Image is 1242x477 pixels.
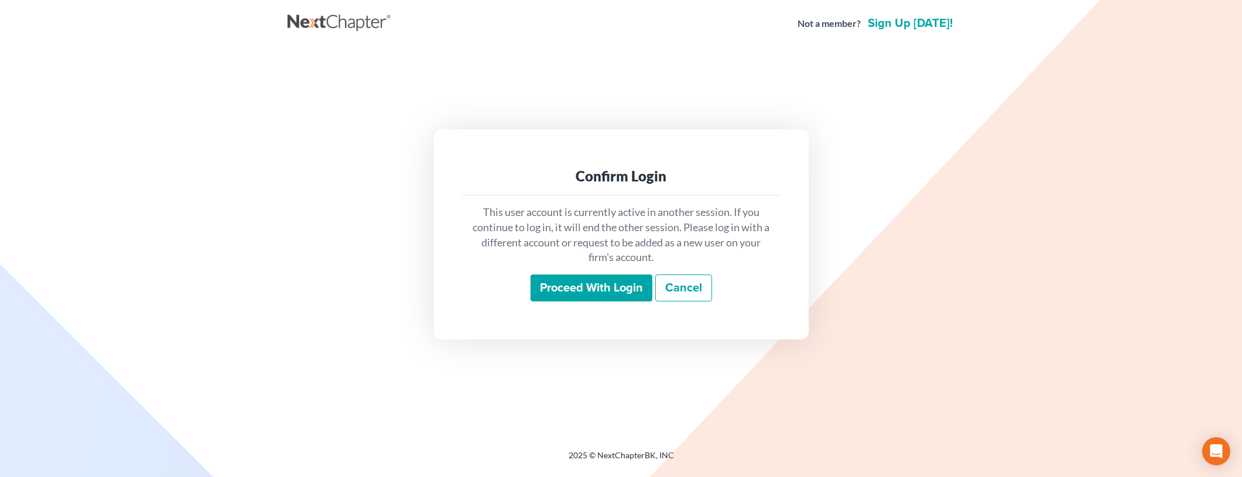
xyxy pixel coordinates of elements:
[531,274,652,301] input: Proceed with login
[471,167,771,186] div: Confirm Login
[655,274,712,301] a: Cancel
[471,205,771,265] p: This user account is currently active in another session. If you continue to log in, it will end ...
[1202,437,1230,465] div: Open Intercom Messenger
[288,449,955,471] div: 2025 © NextChapterBK, INC
[865,18,955,29] a: Sign up [DATE]!
[798,17,861,30] strong: Not a member?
